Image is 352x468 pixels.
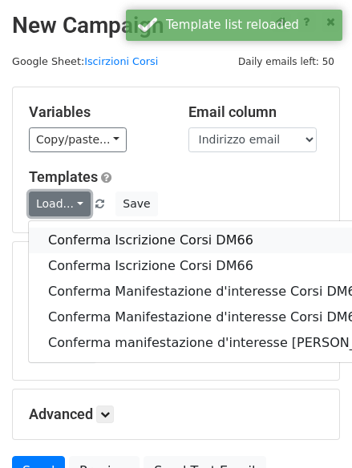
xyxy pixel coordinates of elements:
a: Templates [29,168,98,185]
a: Daily emails left: 50 [233,55,340,67]
a: Copy/paste... [29,127,127,152]
small: Google Sheet: [12,55,158,67]
span: Daily emails left: 50 [233,53,340,71]
iframe: Chat Widget [272,391,352,468]
a: Iscirzioni Corsi [84,55,158,67]
h5: Email column [188,103,324,121]
a: Load... [29,192,91,216]
div: Widget chat [272,391,352,468]
h5: Variables [29,103,164,121]
div: Template list reloaded [166,16,336,34]
button: Save [115,192,157,216]
h2: New Campaign [12,12,340,39]
h5: Advanced [29,405,323,423]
